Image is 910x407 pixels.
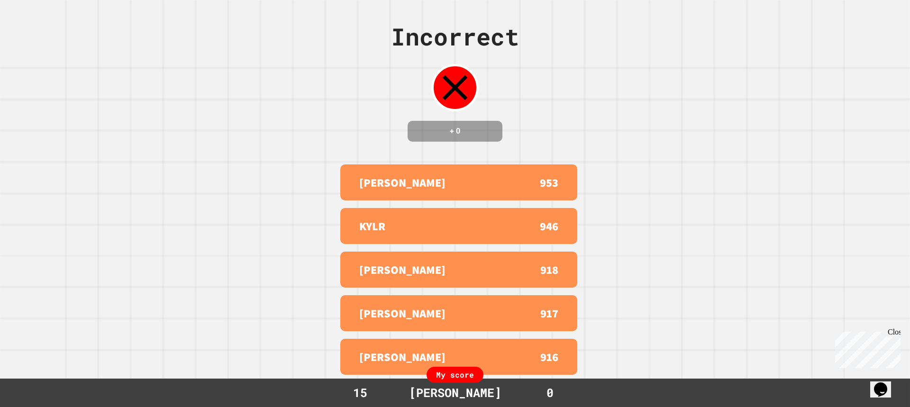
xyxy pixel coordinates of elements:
[540,348,558,365] p: 916
[359,348,446,365] p: [PERSON_NAME]
[870,369,901,398] iframe: chat widget
[831,328,901,368] iframe: chat widget
[540,305,558,322] p: 917
[391,19,519,54] div: Incorrect
[540,174,558,191] p: 953
[427,367,483,383] div: My score
[540,261,558,278] p: 918
[4,4,65,60] div: Chat with us now!Close
[359,261,446,278] p: [PERSON_NAME]
[540,217,558,235] p: 946
[400,384,511,402] div: [PERSON_NAME]
[514,384,585,402] div: 0
[359,217,385,235] p: KYLR
[359,305,446,322] p: [PERSON_NAME]
[417,126,493,137] h4: + 0
[359,174,446,191] p: [PERSON_NAME]
[325,384,396,402] div: 15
